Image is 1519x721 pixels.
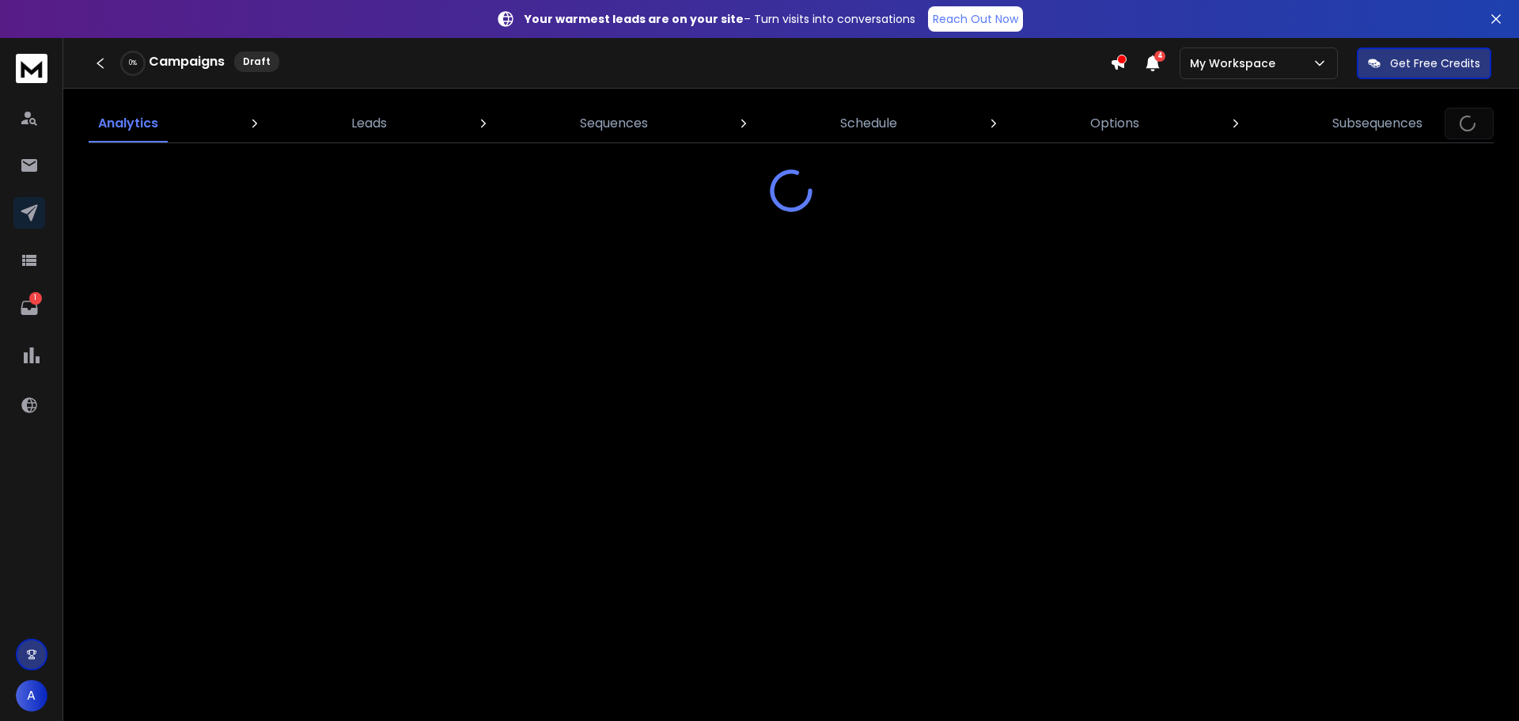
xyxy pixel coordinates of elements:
p: Leads [351,114,387,133]
button: Get Free Credits [1357,47,1491,79]
p: Schedule [840,114,897,133]
p: Sequences [580,114,648,133]
span: 4 [1154,51,1165,62]
p: 1 [29,292,42,305]
div: Draft [234,51,279,72]
button: A [16,680,47,712]
a: Leads [342,104,396,142]
p: 0 % [129,59,137,68]
p: – Turn visits into conversations [525,11,915,27]
a: 1 [13,292,45,324]
p: Options [1090,114,1139,133]
strong: Your warmest leads are on your site [525,11,744,27]
a: Subsequences [1323,104,1432,142]
a: Schedule [831,104,907,142]
a: Sequences [570,104,657,142]
img: logo [16,54,47,83]
p: Reach Out Now [933,11,1018,27]
a: Options [1081,104,1149,142]
p: Subsequences [1332,114,1422,133]
p: Get Free Credits [1390,55,1480,71]
a: Analytics [89,104,168,142]
a: Reach Out Now [928,6,1023,32]
p: Analytics [98,114,158,133]
p: My Workspace [1190,55,1282,71]
h1: Campaigns [149,52,225,71]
